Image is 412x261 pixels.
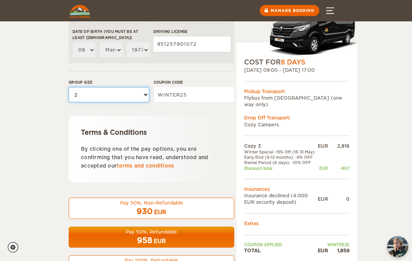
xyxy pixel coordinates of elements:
[153,37,230,52] input: e.g. 14789654B
[81,128,222,137] div: Terms & Conditions
[244,186,349,192] td: Insurances
[154,79,234,85] label: Coupon code
[244,221,349,227] td: Extras
[387,236,408,257] img: Freyja at Cozy Campers
[69,198,234,219] button: Pay 50%, Non-Refundable 930 EUR
[244,95,349,108] td: Flybus from [GEOGRAPHIC_DATA] (one way only)
[69,79,149,85] label: Group size
[237,2,357,58] div: Manual 2x4
[244,88,349,95] div: Pickup Transport:
[244,67,349,73] div: [DATE] 09:00 - [DATE] 17:00
[153,29,230,34] label: Driving License
[244,143,318,149] td: Cozy 3
[74,229,229,235] div: Pay 50%, Refundable
[154,237,166,245] div: EUR
[69,5,90,18] img: Cozy Campers
[244,247,318,254] td: TOTAL
[281,58,305,66] span: 8 Days
[260,5,319,16] a: Manage booking
[267,4,357,58] img: Langur-m-c-logo-2.png
[244,242,318,247] td: Coupon applied
[244,155,318,160] td: Early Bird (9-12 months): -9% OFF
[244,121,349,128] td: Cozy Campers
[244,193,318,206] td: Insurance declined (4.000 EUR security deposit)
[8,242,23,253] a: Cookie settings
[244,58,349,67] div: COST FOR
[244,149,318,155] td: Winter Special -15% Off (16-31.May)
[318,143,328,149] div: EUR
[117,163,174,169] a: terms and conditions
[244,166,318,171] td: Discount total
[387,236,408,257] button: chat-button
[318,166,328,171] div: EUR
[137,207,153,216] span: 930
[328,143,349,149] div: 2,816
[244,115,349,121] div: Drop Off Transport:
[69,227,234,248] button: Pay 50%, Refundable 958 EUR
[137,236,152,245] span: 958
[74,200,229,206] div: Pay 50%, Non-Refundable
[318,242,349,247] td: WINTER25
[154,208,166,216] div: EUR
[328,196,349,202] div: 0
[328,247,349,254] div: 1,859
[81,145,222,170] p: By clicking one of the pay options, you are confirming that you have read, understood and accepte...
[72,29,150,40] label: Date of birth (You must be at least [DEMOGRAPHIC_DATA])
[318,196,328,202] div: EUR
[244,160,318,166] td: Rental Period (8 days): -10% OFF
[318,247,328,254] div: EUR
[328,166,349,171] div: -957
